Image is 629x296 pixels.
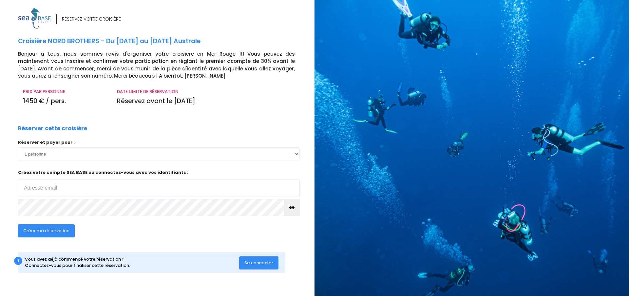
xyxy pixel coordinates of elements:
p: PRIX PAR PERSONNE [23,88,107,95]
p: Créez votre compte SEA BASE ou connectez-vous avec vos identifiants : [18,169,300,196]
p: Réserver et payer pour : [18,139,300,146]
input: Adresse email [18,179,300,196]
p: Croisière NORD BROTHERS - Du [DATE] au [DATE] Australe [18,37,310,46]
div: RÉSERVEZ VOTRE CROISIÈRE [62,16,121,23]
img: logo_color1.png [18,8,51,29]
p: 1450 € / pers. [23,97,107,106]
div: i [14,257,22,265]
p: Bonjour à tous, nous sommes ravis d'organiser votre croisière en Mer Rouge !!! Vous pouvez dès ma... [18,50,310,80]
div: Vous avez déjà commencé votre réservation ? Connectez-vous pour finaliser cette réservation. [25,256,239,269]
a: Se connecter [239,260,278,265]
p: Réserver cette croisière [18,124,87,133]
p: Réservez avant le [DATE] [117,97,295,106]
span: Se connecter [244,260,273,266]
p: DATE LIMITE DE RÉSERVATION [117,88,295,95]
span: Créer ma réservation [23,228,69,234]
button: Se connecter [239,256,278,269]
button: Créer ma réservation [18,224,75,237]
